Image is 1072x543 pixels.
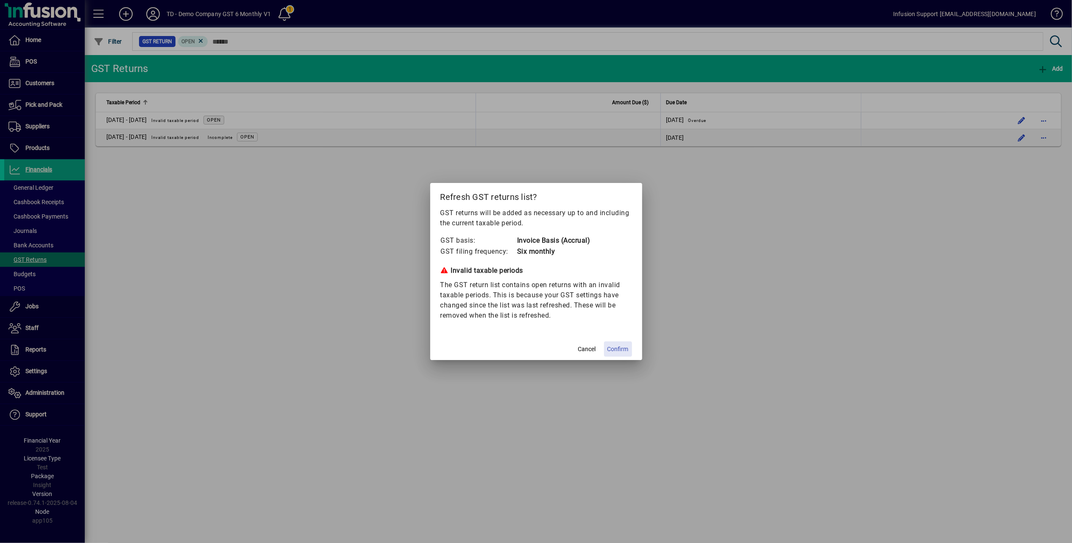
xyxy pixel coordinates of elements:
div: The GST return list contains open returns with an invalid taxable periods. This is because your G... [440,280,632,321]
p: GST returns will be added as necessary up to and including the current taxable period. [440,208,632,228]
span: Cancel [578,345,596,354]
button: Confirm [604,341,632,357]
td: GST basis: [440,235,517,246]
td: Invoice Basis (Accrual) [517,235,590,246]
strong: Invalid taxable periods [451,266,523,274]
button: Cancel [574,341,601,357]
h2: Refresh GST returns list? [430,183,642,208]
span: Confirm [607,345,629,354]
td: Six monthly [517,246,590,257]
td: GST filing frequency: [440,246,517,257]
